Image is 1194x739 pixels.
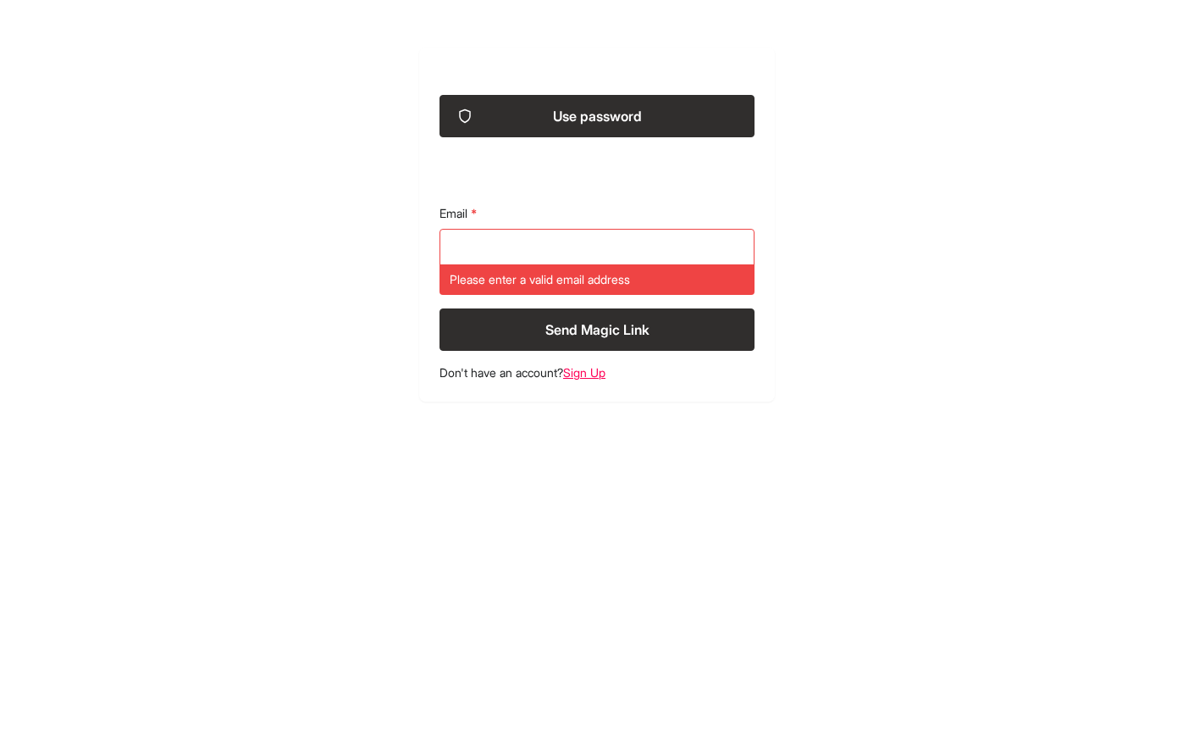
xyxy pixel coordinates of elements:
button: Send Magic Link [439,308,755,351]
a: Sign Up [563,365,605,380]
label: Email [439,205,755,222]
button: Use password [439,95,755,137]
div: Please enter a valid email address [439,264,755,295]
footer: Don't have an account? [439,364,755,381]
